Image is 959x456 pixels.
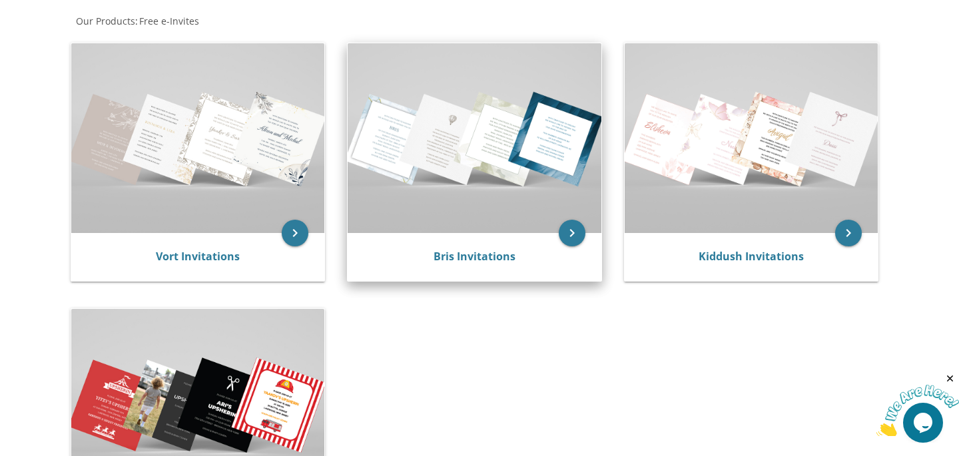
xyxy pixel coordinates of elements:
iframe: chat widget [876,373,959,436]
a: Kiddush Invitations [699,249,804,264]
a: Vort Invitations [156,249,240,264]
a: Our Products [75,15,135,27]
a: keyboard_arrow_right [835,220,862,246]
img: Kiddush Invitations [625,43,878,233]
img: Vort Invitations [71,43,325,233]
img: Bris Invitations [348,43,601,233]
span: Free e-Invites [139,15,199,27]
a: keyboard_arrow_right [559,220,585,246]
a: Free e-Invites [138,15,199,27]
a: keyboard_arrow_right [282,220,308,246]
div: : [65,15,480,28]
a: Bris Invitations [434,249,515,264]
